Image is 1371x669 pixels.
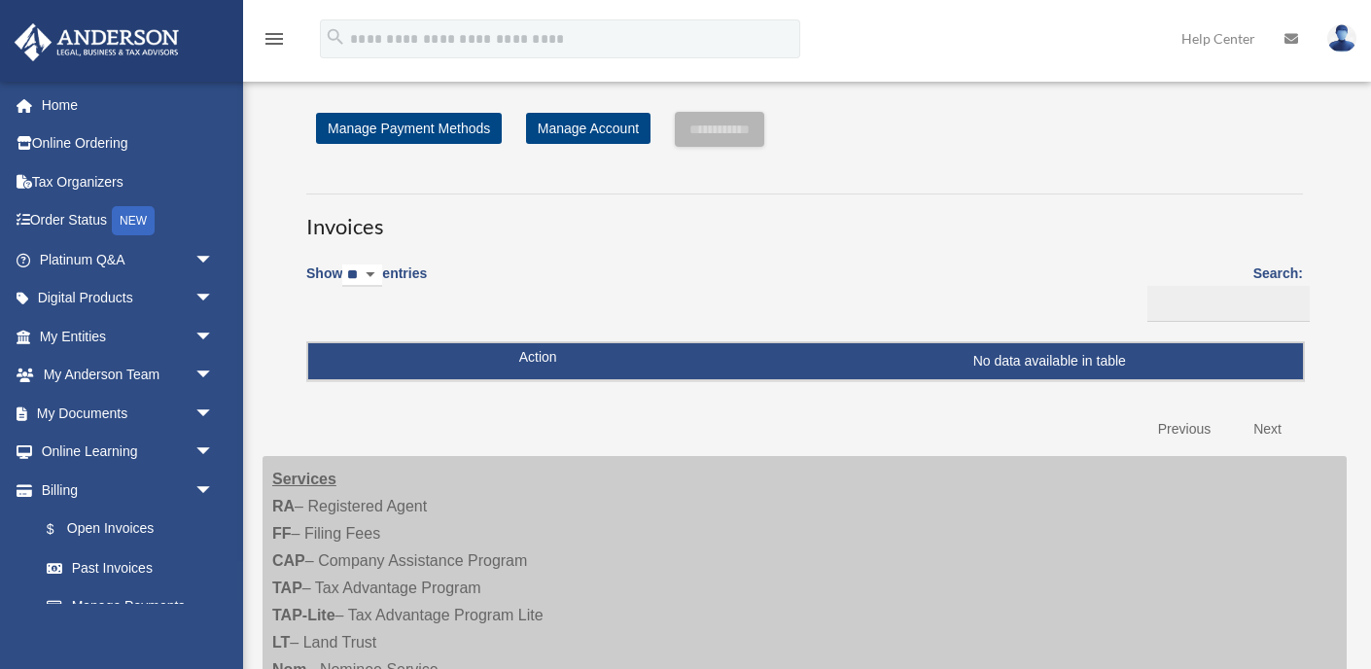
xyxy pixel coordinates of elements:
[194,317,233,357] span: arrow_drop_down
[1143,409,1225,449] a: Previous
[194,356,233,396] span: arrow_drop_down
[27,548,233,587] a: Past Invoices
[342,264,382,287] select: Showentries
[272,471,336,487] strong: Services
[14,394,243,433] a: My Documentsarrow_drop_down
[14,162,243,201] a: Tax Organizers
[325,26,346,48] i: search
[1327,24,1356,53] img: User Pic
[272,607,335,623] strong: TAP-Lite
[9,23,185,61] img: Anderson Advisors Platinum Portal
[14,471,233,510] a: Billingarrow_drop_down
[272,525,292,542] strong: FF
[194,279,233,319] span: arrow_drop_down
[14,240,243,279] a: Platinum Q&Aarrow_drop_down
[306,262,427,306] label: Show entries
[14,86,243,124] a: Home
[272,498,295,514] strong: RA
[14,356,243,395] a: My Anderson Teamarrow_drop_down
[14,317,243,356] a: My Entitiesarrow_drop_down
[27,510,224,549] a: $Open Invoices
[27,587,233,626] a: Manage Payments
[112,206,155,235] div: NEW
[306,194,1303,242] h3: Invoices
[526,113,650,144] a: Manage Account
[194,433,233,473] span: arrow_drop_down
[272,634,290,651] strong: LT
[14,279,243,318] a: Digital Productsarrow_drop_down
[1141,262,1303,322] label: Search:
[194,240,233,280] span: arrow_drop_down
[263,34,286,51] a: menu
[272,552,305,569] strong: CAP
[194,471,233,511] span: arrow_drop_down
[14,124,243,163] a: Online Ordering
[1147,286,1310,323] input: Search:
[263,27,286,51] i: menu
[272,580,302,596] strong: TAP
[308,343,1303,380] td: No data available in table
[57,517,67,542] span: $
[14,433,243,472] a: Online Learningarrow_drop_down
[194,394,233,434] span: arrow_drop_down
[14,201,243,241] a: Order StatusNEW
[1239,409,1296,449] a: Next
[316,113,502,144] a: Manage Payment Methods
